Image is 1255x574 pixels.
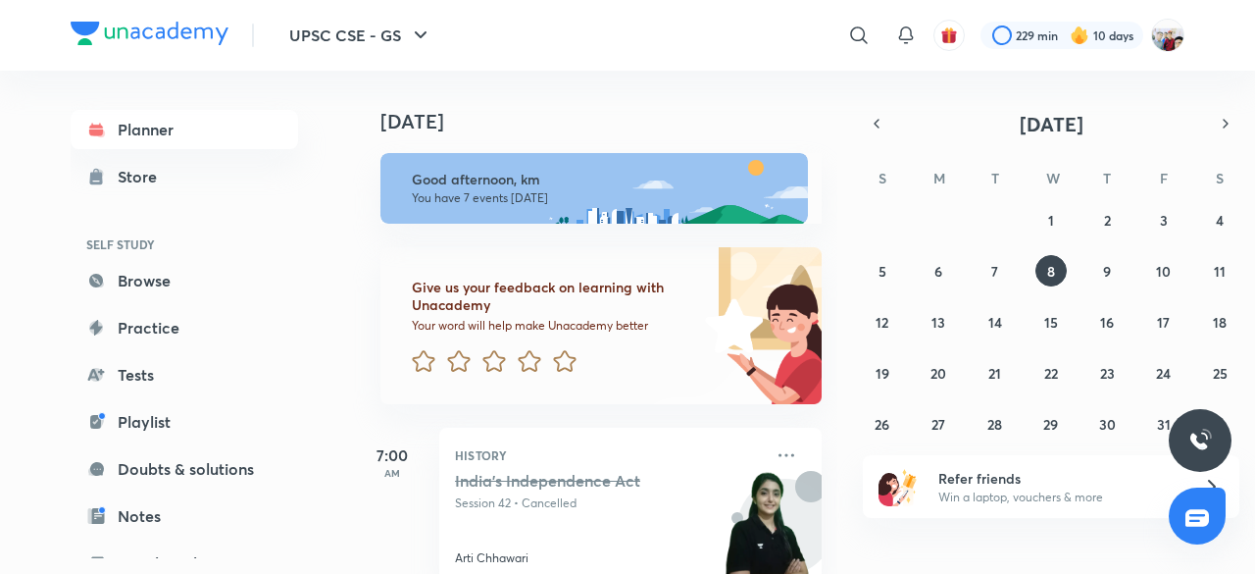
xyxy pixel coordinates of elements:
button: October 22, 2025 [1035,357,1067,389]
button: October 26, 2025 [867,408,898,440]
abbr: October 29, 2025 [1043,415,1058,434]
button: October 21, 2025 [979,357,1011,389]
button: October 24, 2025 [1148,357,1180,389]
button: October 30, 2025 [1091,408,1123,440]
a: Planner [71,110,298,149]
img: avatar [940,26,958,44]
a: Doubts & solutions [71,449,298,489]
abbr: October 2, 2025 [1104,211,1111,230]
abbr: October 17, 2025 [1157,313,1170,332]
abbr: October 18, 2025 [1213,313,1227,332]
abbr: October 25, 2025 [1213,364,1228,383]
button: October 18, 2025 [1204,306,1235,338]
h6: Good afternoon, km [412,171,790,188]
button: avatar [933,20,965,51]
a: Company Logo [71,22,228,50]
abbr: Tuesday [991,169,999,187]
button: October 13, 2025 [923,306,954,338]
button: October 27, 2025 [923,408,954,440]
button: UPSC CSE - GS [277,16,444,55]
abbr: Saturday [1216,169,1224,187]
img: streak [1070,26,1089,45]
abbr: October 11, 2025 [1214,262,1226,281]
button: October 2, 2025 [1091,204,1123,235]
img: feedback_image [638,247,822,404]
abbr: October 14, 2025 [988,313,1002,332]
abbr: Thursday [1103,169,1111,187]
abbr: October 28, 2025 [987,415,1002,434]
p: Your word will help make Unacademy better [412,318,698,334]
abbr: October 15, 2025 [1044,313,1058,332]
abbr: October 20, 2025 [930,364,946,383]
button: October 20, 2025 [923,357,954,389]
p: Arti Chhawari [455,549,528,567]
abbr: Monday [933,169,945,187]
abbr: October 16, 2025 [1100,313,1114,332]
button: October 7, 2025 [979,255,1011,287]
h6: Refer friends [938,468,1180,489]
h5: India's Independence Act [455,471,699,491]
button: October 31, 2025 [1148,408,1180,440]
abbr: October 19, 2025 [876,364,889,383]
button: October 14, 2025 [979,306,1011,338]
button: October 16, 2025 [1091,306,1123,338]
button: [DATE] [890,110,1212,137]
abbr: October 21, 2025 [988,364,1001,383]
img: referral [878,467,918,506]
a: Tests [71,355,298,394]
button: October 10, 2025 [1148,255,1180,287]
img: ttu [1188,429,1212,452]
abbr: October 1, 2025 [1048,211,1054,230]
h4: [DATE] [380,110,841,133]
button: October 3, 2025 [1148,204,1180,235]
abbr: October 9, 2025 [1103,262,1111,281]
a: Store [71,157,298,196]
p: Session 42 • Cancelled [455,495,763,512]
abbr: October 26, 2025 [875,415,889,434]
a: Playlist [71,402,298,442]
button: October 29, 2025 [1035,408,1067,440]
button: October 25, 2025 [1204,357,1235,389]
p: You have 7 events [DATE] [412,190,790,206]
abbr: Sunday [878,169,886,187]
button: October 28, 2025 [979,408,1011,440]
abbr: October 22, 2025 [1044,364,1058,383]
abbr: October 27, 2025 [931,415,945,434]
a: Notes [71,496,298,536]
abbr: Wednesday [1046,169,1060,187]
p: History [455,444,763,467]
button: October 15, 2025 [1035,306,1067,338]
h5: 7:00 [353,444,431,467]
p: Win a laptop, vouchers & more [938,489,1180,506]
abbr: October 5, 2025 [878,262,886,281]
button: October 4, 2025 [1204,204,1235,235]
button: October 1, 2025 [1035,204,1067,235]
img: Company Logo [71,22,228,45]
img: km swarthi [1151,19,1184,52]
a: Practice [71,308,298,347]
a: Browse [71,261,298,300]
button: October 8, 2025 [1035,255,1067,287]
button: October 12, 2025 [867,306,898,338]
abbr: October 10, 2025 [1156,262,1171,281]
abbr: October 7, 2025 [991,262,998,281]
button: October 6, 2025 [923,255,954,287]
abbr: October 13, 2025 [931,313,945,332]
h6: SELF STUDY [71,228,298,261]
abbr: October 8, 2025 [1047,262,1055,281]
abbr: October 31, 2025 [1157,415,1171,434]
button: October 11, 2025 [1204,255,1235,287]
abbr: October 6, 2025 [934,262,942,281]
abbr: October 24, 2025 [1156,364,1171,383]
button: October 9, 2025 [1091,255,1123,287]
span: [DATE] [1020,111,1083,137]
h6: Give us your feedback on learning with Unacademy [412,279,698,314]
abbr: October 23, 2025 [1100,364,1115,383]
button: October 17, 2025 [1148,306,1180,338]
abbr: Friday [1160,169,1168,187]
img: afternoon [380,153,808,224]
button: October 5, 2025 [867,255,898,287]
abbr: October 12, 2025 [876,313,888,332]
button: October 19, 2025 [867,357,898,389]
div: Store [118,165,169,188]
